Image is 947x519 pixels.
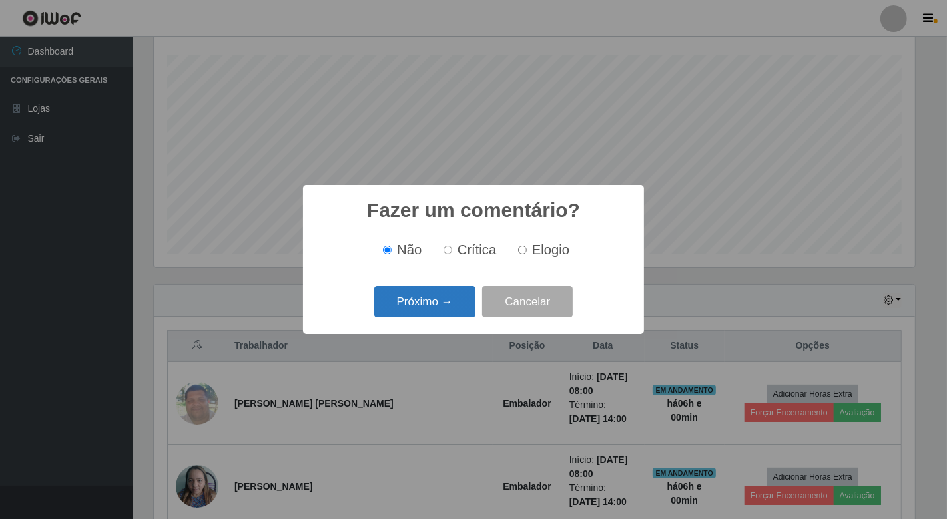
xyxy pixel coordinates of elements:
[532,242,569,257] span: Elogio
[383,246,392,254] input: Não
[444,246,452,254] input: Crítica
[482,286,573,317] button: Cancelar
[397,242,422,257] span: Não
[458,242,497,257] span: Crítica
[518,246,527,254] input: Elogio
[374,286,475,317] button: Próximo →
[367,198,580,222] h2: Fazer um comentário?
